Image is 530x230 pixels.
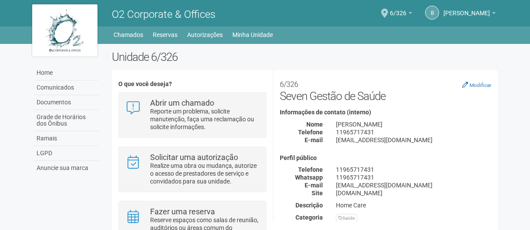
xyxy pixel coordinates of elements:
[150,207,215,216] strong: Fazer uma reserva
[295,202,323,209] strong: Descrição
[280,80,298,89] small: 6/326
[329,120,498,128] div: [PERSON_NAME]
[443,1,490,17] span: Beatriz
[232,29,273,41] a: Minha Unidade
[34,131,99,146] a: Ramais
[305,182,323,189] strong: E-mail
[443,11,496,18] a: [PERSON_NAME]
[390,1,406,17] span: 6/326
[150,153,238,162] strong: Solicitar uma autorização
[425,6,439,20] a: B
[329,128,498,136] div: 11965717431
[329,136,498,144] div: [EMAIL_ADDRESS][DOMAIN_NAME]
[312,190,323,197] strong: Site
[34,66,99,80] a: Home
[329,166,498,173] div: 11965717431
[390,11,412,18] a: 6/326
[150,162,259,185] p: Realize uma obra ou mudança, autorize o acesso de prestadores de serviço e convidados para sua un...
[114,29,143,41] a: Chamados
[34,146,99,161] a: LGPD
[150,107,259,131] p: Reporte um problema, solicite manutenção, faça uma reclamação ou solicite informações.
[470,82,491,88] small: Modificar
[34,110,99,131] a: Grade de Horários dos Ônibus
[112,8,215,20] span: O2 Corporate & Offices
[112,50,498,63] h2: Unidade 6/326
[118,81,266,87] h4: O que você deseja?
[34,80,99,95] a: Comunicados
[125,153,259,185] a: Solicitar uma autorização Realize uma obra ou mudança, autorize o acesso de prestadores de serviç...
[32,4,97,57] img: logo.jpg
[150,98,214,107] strong: Abrir um chamado
[305,137,323,143] strong: E-mail
[329,173,498,181] div: 11965717431
[153,29,178,41] a: Reservas
[34,95,99,110] a: Documentos
[125,99,259,131] a: Abrir um chamado Reporte um problema, solicite manutenção, faça uma reclamação ou solicite inform...
[329,201,498,209] div: Home Care
[306,121,323,128] strong: Nome
[298,129,323,136] strong: Telefone
[462,81,491,88] a: Modificar
[336,214,357,222] div: Saúde
[280,155,491,161] h4: Perfil público
[295,214,323,221] strong: Categoria
[295,174,323,181] strong: Whatsapp
[34,161,99,175] a: Anuncie sua marca
[280,109,491,116] h4: Informações de contato (interno)
[280,77,491,103] h2: Seven Gestão de Saúde
[187,29,223,41] a: Autorizações
[329,181,498,189] div: [EMAIL_ADDRESS][DOMAIN_NAME]
[298,166,323,173] strong: Telefone
[329,189,498,197] div: [DOMAIN_NAME]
